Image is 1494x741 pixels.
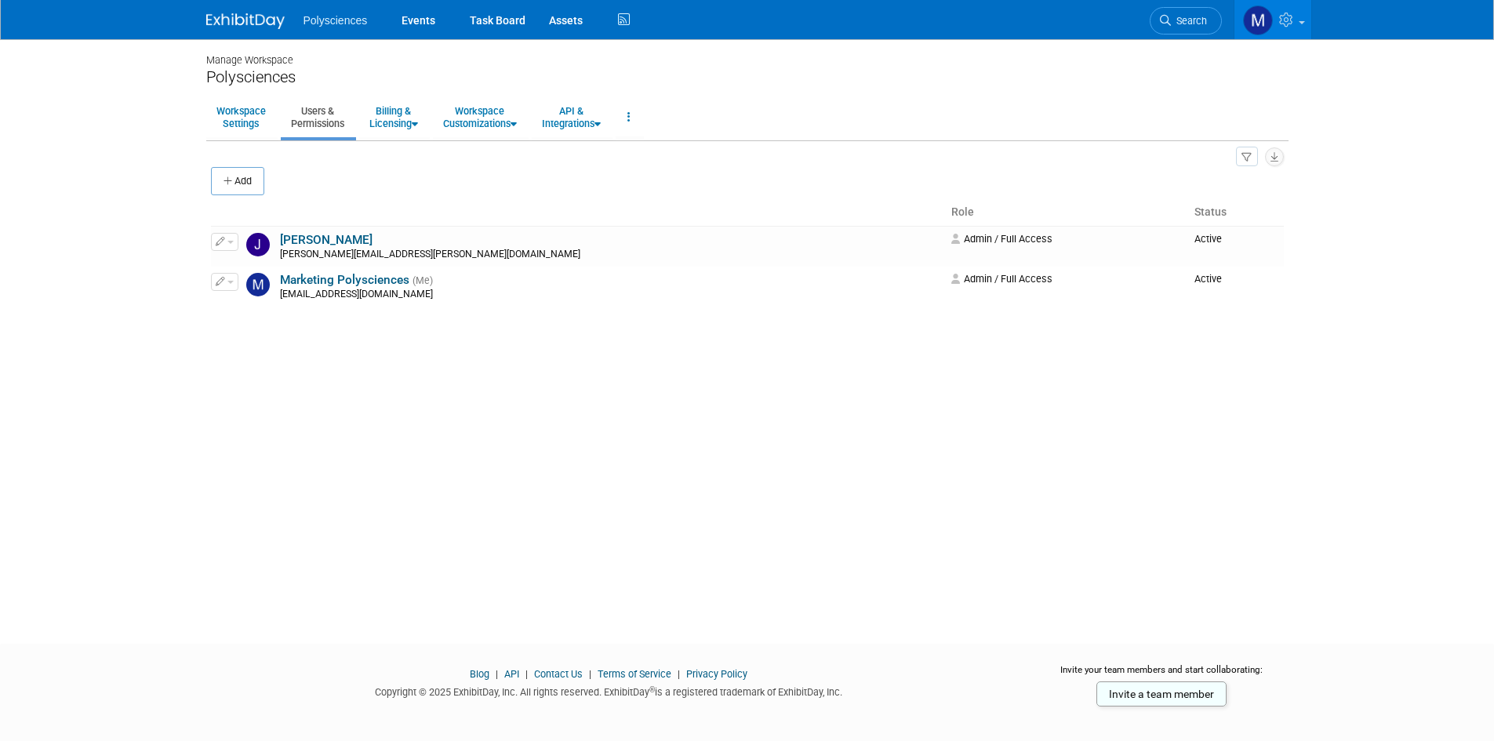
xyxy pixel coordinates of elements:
img: Julianna Klepacki [246,233,270,256]
div: [EMAIL_ADDRESS][DOMAIN_NAME] [280,289,941,301]
span: | [585,668,595,680]
span: Active [1194,233,1222,245]
span: (Me) [413,275,433,286]
div: Invite your team members and start collaborating: [1035,663,1289,687]
a: Privacy Policy [686,668,747,680]
a: Invite a team member [1096,681,1227,706]
a: Blog [470,668,489,680]
a: Billing &Licensing [359,98,428,136]
span: Admin / Full Access [951,273,1052,285]
img: Marketing Polysciences [1243,5,1273,35]
a: Contact Us [534,668,583,680]
a: WorkspaceCustomizations [433,98,527,136]
img: ExhibitDay [206,13,285,29]
th: Role [945,199,1188,226]
a: Search [1150,7,1222,35]
div: Manage Workspace [206,39,1289,67]
span: Polysciences [304,14,368,27]
button: Add [211,167,264,195]
a: WorkspaceSettings [206,98,276,136]
img: Marketing Polysciences [246,273,270,296]
a: API &Integrations [532,98,611,136]
th: Status [1188,199,1284,226]
span: | [522,668,532,680]
span: | [674,668,684,680]
a: Marketing Polysciences [280,273,409,287]
span: Active [1194,273,1222,285]
span: | [492,668,502,680]
a: API [504,668,519,680]
div: [PERSON_NAME][EMAIL_ADDRESS][PERSON_NAME][DOMAIN_NAME] [280,249,941,261]
a: Terms of Service [598,668,671,680]
sup: ® [649,685,655,694]
span: Admin / Full Access [951,233,1052,245]
a: [PERSON_NAME] [280,233,373,247]
div: Copyright © 2025 ExhibitDay, Inc. All rights reserved. ExhibitDay is a registered trademark of Ex... [206,681,1012,699]
a: Users &Permissions [281,98,354,136]
span: Search [1171,15,1207,27]
div: Polysciences [206,67,1289,87]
